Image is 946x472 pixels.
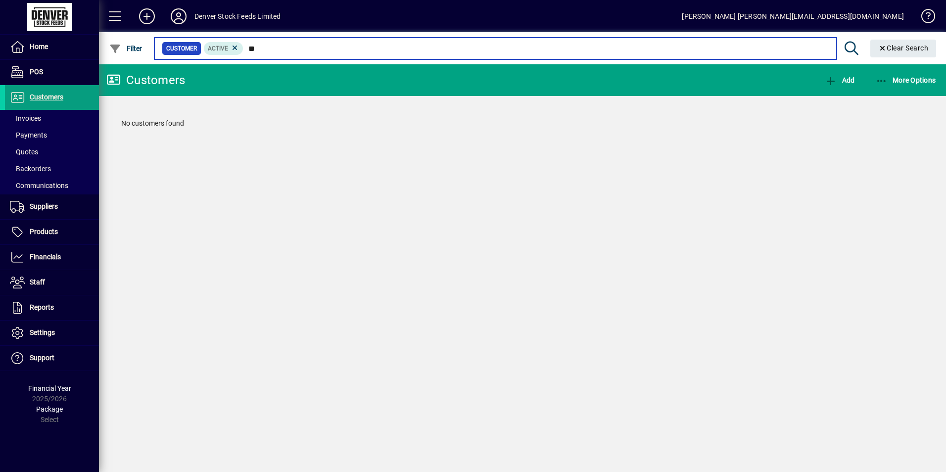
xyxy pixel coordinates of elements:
span: Package [36,405,63,413]
div: Denver Stock Feeds Limited [194,8,281,24]
span: Clear Search [878,44,929,52]
a: Payments [5,127,99,143]
span: Staff [30,278,45,286]
span: Filter [109,45,142,52]
button: Add [131,7,163,25]
span: More Options [876,76,936,84]
span: Payments [10,131,47,139]
a: Backorders [5,160,99,177]
a: Home [5,35,99,59]
span: Add [825,76,854,84]
button: More Options [873,71,939,89]
a: POS [5,60,99,85]
span: POS [30,68,43,76]
a: Communications [5,177,99,194]
a: Knowledge Base [914,2,934,34]
a: Reports [5,295,99,320]
a: Products [5,220,99,244]
span: Active [208,45,228,52]
button: Clear [870,40,937,57]
span: Home [30,43,48,50]
button: Add [822,71,857,89]
span: Financial Year [28,384,71,392]
button: Profile [163,7,194,25]
div: Customers [106,72,185,88]
span: Reports [30,303,54,311]
span: Backorders [10,165,51,173]
span: Support [30,354,54,362]
span: Customers [30,93,63,101]
span: Invoices [10,114,41,122]
span: Suppliers [30,202,58,210]
span: Communications [10,182,68,189]
a: Suppliers [5,194,99,219]
span: Quotes [10,148,38,156]
a: Quotes [5,143,99,160]
div: No customers found [111,108,934,139]
a: Staff [5,270,99,295]
span: Products [30,228,58,236]
span: Financials [30,253,61,261]
span: Customer [166,44,197,53]
button: Filter [107,40,145,57]
a: Settings [5,321,99,345]
a: Financials [5,245,99,270]
span: Settings [30,329,55,336]
a: Support [5,346,99,371]
div: [PERSON_NAME] [PERSON_NAME][EMAIL_ADDRESS][DOMAIN_NAME] [682,8,904,24]
mat-chip: Activation Status: Active [204,42,243,55]
a: Invoices [5,110,99,127]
